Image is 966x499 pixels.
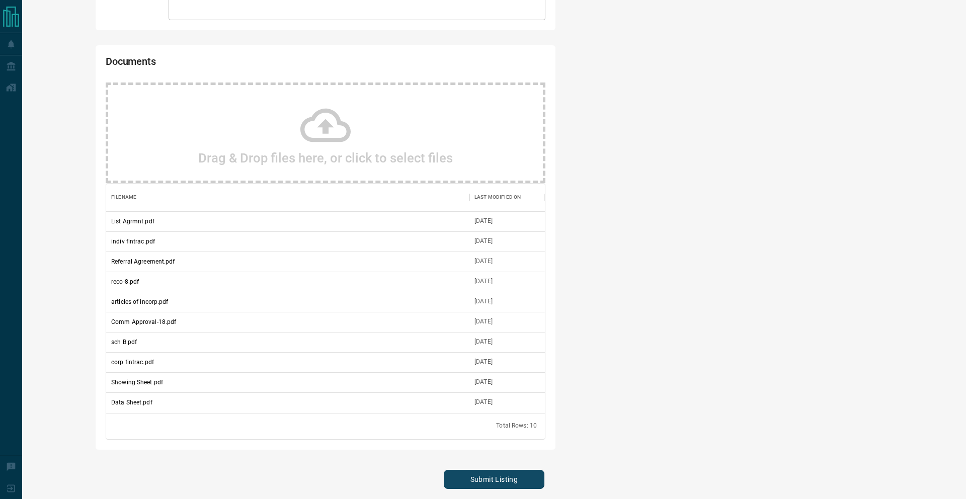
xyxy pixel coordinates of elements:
div: Filename [106,183,469,211]
div: Aug 18, 2025 [474,338,493,346]
p: reco-8.pdf [111,277,139,286]
div: Last Modified On [474,183,521,211]
p: indiv fintrac.pdf [111,237,155,246]
div: Aug 18, 2025 [474,297,493,306]
div: Last Modified On [469,183,545,211]
h2: Documents [106,55,369,72]
div: Aug 18, 2025 [474,277,493,286]
div: Total Rows: 10 [496,422,537,430]
p: corp fintrac.pdf [111,358,154,367]
div: Filename [111,183,136,211]
p: sch B.pdf [111,338,137,347]
p: articles of incorp.pdf [111,297,168,306]
div: Drag & Drop files here, or click to select files [106,82,545,183]
button: Submit Listing [444,470,544,489]
div: Aug 18, 2025 [474,317,493,326]
p: Data Sheet.pdf [111,398,152,407]
div: Aug 18, 2025 [474,378,493,386]
div: Aug 18, 2025 [474,358,493,366]
p: Showing Sheet.pdf [111,378,163,387]
div: Aug 18, 2025 [474,257,493,266]
div: Aug 18, 2025 [474,217,493,225]
h2: Drag & Drop files here, or click to select files [198,150,453,165]
p: Referral Agreement.pdf [111,257,175,266]
p: List Agrmnt.pdf [111,217,154,226]
div: Aug 18, 2025 [474,398,493,406]
div: Aug 18, 2025 [474,237,493,245]
p: Comm Approval-18.pdf [111,317,176,326]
